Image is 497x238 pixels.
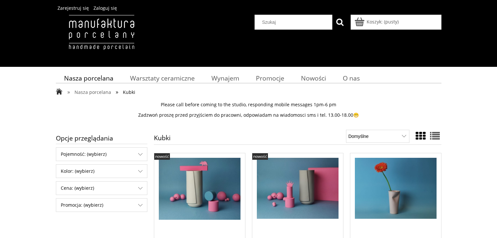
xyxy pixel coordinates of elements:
[93,5,117,11] a: Zaloguj się
[56,181,147,195] div: Filtruj
[203,72,247,84] a: Wynajem
[67,89,111,95] a: » Nasza porcelana
[56,164,147,178] div: Filtruj
[292,72,334,84] a: Nowości
[56,15,147,64] img: Manufaktura Porcelany
[257,15,332,29] input: Szukaj w sklepie
[256,74,284,82] span: Promocje
[56,198,147,212] div: Filtruj
[56,132,147,144] span: Opcje przeglądania
[58,5,89,11] a: Zarejestruj się
[56,182,147,195] span: Cena: (wybierz)
[155,154,169,159] span: nowość
[247,72,292,84] a: Promocje
[130,74,195,82] span: Warsztaty ceramiczne
[257,158,339,219] img: Wrap Cup XL - jasny szary
[355,158,437,219] img: Paper Cup L - cherry
[56,102,441,108] p: Please call before coming to the studio, responding mobile messages 1pm-6 pm
[56,72,122,84] a: Nasza porcelana
[384,19,399,25] b: (pusty)
[332,15,347,30] button: Szukaj
[334,72,368,84] a: O nas
[154,135,171,144] h1: Kubki
[75,89,111,95] span: Nasza porcelana
[430,129,440,142] a: Widok pełny
[56,199,147,212] span: Promocja: (wybierz)
[56,112,441,118] p: Zadzwoń proszę przed przyjściem do pracowni, odpowiadam na wiadomosci sms i tel. 13.00-18.00😁
[56,147,147,161] div: Filtruj
[64,74,113,82] span: Nasza porcelana
[301,74,326,82] span: Nowości
[253,154,267,159] span: nowość
[416,129,425,142] a: Widok ze zdjęciem
[343,74,360,82] span: O nas
[123,89,135,95] span: Kubki
[116,88,118,96] span: »
[159,158,240,220] img: Wrap Cup XL - biały
[56,148,147,161] span: Pojemność: (wybierz)
[346,130,409,143] select: Sortuj wg
[122,72,203,84] a: Warsztaty ceramiczne
[56,165,147,178] span: Kolor: (wybierz)
[211,74,239,82] span: Wynajem
[67,88,70,96] span: »
[356,19,399,25] a: Produkty w koszyku 0. Przejdź do koszyka
[367,19,383,25] span: Koszyk:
